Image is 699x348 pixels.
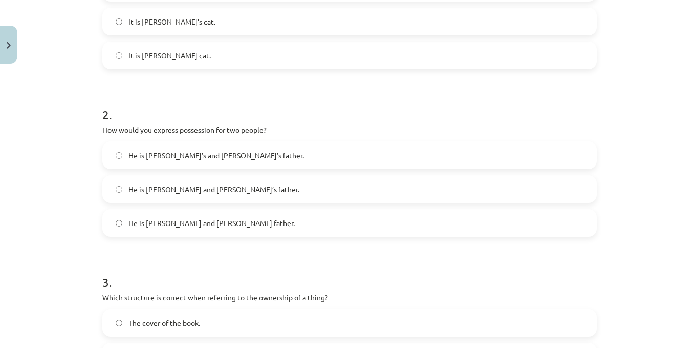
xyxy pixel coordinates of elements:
[128,218,295,229] span: He is [PERSON_NAME] and [PERSON_NAME] father.
[102,257,597,289] h1: 3 .
[116,18,122,25] input: It is [PERSON_NAME]’s cat.
[7,42,11,49] img: icon-close-lesson-0947bae3869378f0d4975bcd49f059093ad1ed9edebbc8119c70593378902aed.svg
[116,186,122,193] input: He is [PERSON_NAME] and [PERSON_NAME]’s father.
[116,220,122,227] input: He is [PERSON_NAME] and [PERSON_NAME] father.
[128,16,215,27] span: It is [PERSON_NAME]’s cat.
[116,152,122,159] input: He is [PERSON_NAME]’s and [PERSON_NAME]’s father.
[102,125,597,135] p: How would you express possession for two people?
[102,292,597,303] p: Which structure is correct when referring to the ownership of a thing?
[128,50,211,61] span: It is [PERSON_NAME] cat.
[116,52,122,59] input: It is [PERSON_NAME] cat.
[116,320,122,326] input: The cover of the book.
[128,150,304,161] span: He is [PERSON_NAME]’s and [PERSON_NAME]’s father.
[102,90,597,121] h1: 2 .
[128,184,299,195] span: He is [PERSON_NAME] and [PERSON_NAME]’s father.
[128,318,200,329] span: The cover of the book.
